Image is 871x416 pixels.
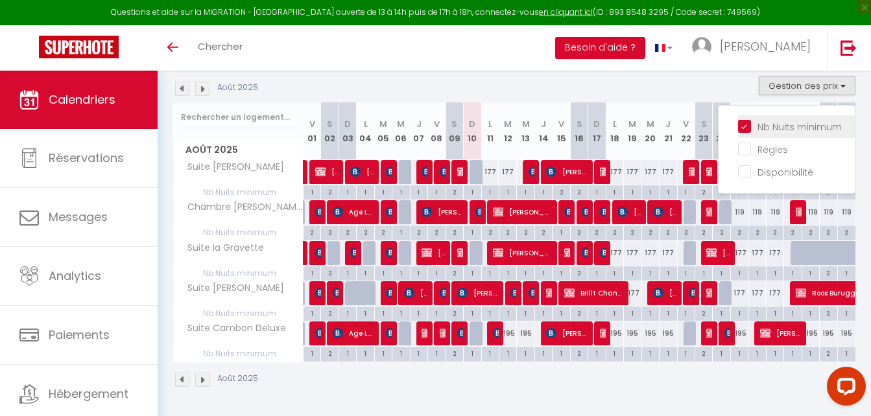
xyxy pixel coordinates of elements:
div: 177 [730,241,748,265]
div: 1 [713,185,730,198]
span: Nb Nuits minimum [174,306,303,321]
abbr: J [541,118,546,130]
div: 177 [730,281,748,305]
abbr: S [451,118,457,130]
div: 119 [748,200,766,224]
div: 2 [499,225,516,238]
th: 08 [428,102,446,160]
div: 1 [660,185,676,198]
div: 1 [838,306,855,319]
abbr: S [701,118,707,130]
span: [PERSON_NAME] [333,281,339,305]
div: 177 [641,241,659,265]
div: 2 [820,225,837,238]
span: [PERSON_NAME] [564,200,570,224]
div: 1 [428,266,445,279]
div: 1 [713,266,730,279]
div: 177 [660,241,677,265]
div: 1 [695,266,712,279]
div: 1 [678,306,695,319]
div: 2 [784,225,801,238]
span: [PERSON_NAME] [404,281,427,305]
div: 1 [624,266,641,279]
span: [PERSON_NAME] [386,159,392,184]
abbr: M [647,118,654,130]
th: 12 [499,102,516,160]
span: [PERSON_NAME] [386,281,392,305]
div: 119 [730,200,748,224]
div: 2 [731,225,748,238]
div: 1 [464,225,481,238]
img: Super Booking [39,36,119,58]
abbr: L [364,118,368,130]
span: [PERSON_NAME] [475,200,481,224]
span: [PERSON_NAME] [386,321,392,345]
div: 1 [499,266,516,279]
th: 28 [784,102,802,160]
div: 195 [624,321,641,345]
abbr: D [469,118,475,130]
span: [PERSON_NAME] [706,200,712,224]
span: FRANCISC0 [PERSON_NAME][DEMOGRAPHIC_DATA] [529,281,534,305]
div: 2 [624,225,641,238]
div: 195 [802,321,819,345]
div: 1 [357,306,374,319]
div: 1 [411,185,427,198]
div: 1 [304,347,320,359]
th: 03 [339,102,356,160]
div: 1 [767,306,783,319]
th: 20 [641,102,659,160]
span: [PERSON_NAME] [529,159,534,184]
div: 1 [588,185,605,198]
a: ... [PERSON_NAME] [682,25,827,71]
div: 1 [731,306,748,319]
abbr: M [397,118,405,130]
th: 14 [534,102,552,160]
div: 2 [820,266,837,279]
div: 1 [802,306,819,319]
div: 2 [446,306,463,319]
span: [PERSON_NAME] [564,240,570,265]
div: 1 [375,306,392,319]
th: 23 [695,102,712,160]
span: Chambre [PERSON_NAME] [176,200,305,214]
abbr: V [558,118,564,130]
div: 2 [695,225,712,238]
span: [PERSON_NAME] [315,159,339,184]
div: 1 [392,306,409,319]
div: 1 [482,306,499,319]
span: Analytics [49,268,101,284]
div: 2 [304,225,320,238]
div: 1 [499,185,516,198]
span: [PERSON_NAME] [706,281,712,305]
th: 04 [357,102,374,160]
div: 1 [357,347,374,359]
div: 195 [499,321,516,345]
div: 2 [357,225,374,238]
img: logout [841,40,857,56]
div: 2 [571,185,588,198]
span: [PERSON_NAME] Vienne [493,200,551,224]
span: [PERSON_NAME] [600,321,606,345]
span: Suite [PERSON_NAME] [176,281,287,295]
div: 1 [784,306,801,319]
div: 2 [321,266,338,279]
span: Août 2025 [174,141,303,159]
div: 1 [713,306,730,319]
div: 2 [606,225,623,238]
span: [PERSON_NAME] [457,240,463,265]
div: 177 [748,281,766,305]
span: Nb Nuits minimum [174,185,303,200]
div: 2 [321,225,338,238]
th: 17 [588,102,606,160]
span: [PERSON_NAME] [546,281,552,305]
span: [PERSON_NAME] [760,321,801,345]
div: 195 [606,321,623,345]
div: 1 [339,306,356,319]
div: 1 [411,306,427,319]
span: [PERSON_NAME] [315,321,321,345]
span: [PERSON_NAME] [422,200,462,224]
div: 1 [304,266,320,279]
div: 195 [660,321,677,345]
th: 21 [660,102,677,160]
